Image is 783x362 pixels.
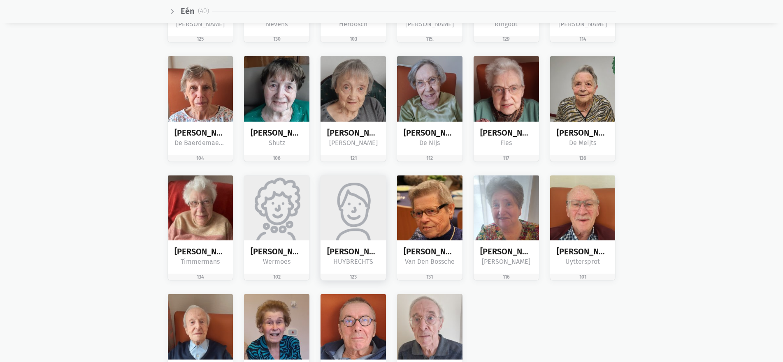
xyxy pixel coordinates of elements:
[251,247,303,256] div: [PERSON_NAME]
[321,294,386,360] img: bewoner afbeelding
[174,138,227,148] div: De Baerdemaeker
[480,19,532,30] div: Ringoot
[244,36,309,42] div: 130
[327,247,379,256] div: [PERSON_NAME]
[557,19,609,30] div: [PERSON_NAME]
[244,56,309,122] img: bewoner afbeelding
[244,274,309,280] div: 102
[321,175,386,241] img: bewoner afbeelding
[550,56,616,122] img: bewoner afbeelding
[168,56,233,122] img: bewoner afbeelding
[550,56,616,161] a: bewoner afbeelding [PERSON_NAME] De Meijts 136
[480,256,532,267] div: [PERSON_NAME]
[557,128,609,138] div: [PERSON_NAME]
[557,247,609,256] div: [PERSON_NAME]
[251,138,303,148] div: Shutz
[244,175,309,241] img: bewoner afbeelding
[397,36,462,42] div: 115.
[244,56,310,161] a: bewoner afbeelding [PERSON_NAME] Shutz 106
[321,36,386,42] div: 103
[397,294,462,360] img: bewoner afbeelding
[174,128,227,138] div: [PERSON_NAME]
[474,175,539,241] img: bewoner afbeelding
[168,274,233,280] div: 134
[174,256,227,267] div: Timmermans
[167,7,209,16] a: chevron_right Eén(40)
[397,155,462,161] div: 112
[480,247,532,256] div: [PERSON_NAME]
[168,36,233,42] div: 125
[474,155,539,161] div: 117
[168,175,233,241] img: bewoner afbeelding
[321,155,386,161] div: 121
[397,56,463,161] a: bewoner afbeelding [PERSON_NAME] De Nijs 112
[321,274,386,280] div: 123
[327,138,379,148] div: [PERSON_NAME]
[473,56,539,161] a: bewoner afbeelding [PERSON_NAME] Fies 117
[251,256,303,267] div: Wermoes
[251,128,303,138] div: [PERSON_NAME]
[550,36,616,42] div: 114
[550,175,616,281] a: bewoner afbeelding [PERSON_NAME] Uyttersprot 101
[397,56,462,122] img: bewoner afbeelding
[327,19,379,30] div: Herbosch
[244,155,309,161] div: 106
[404,256,456,267] div: Van Den Bossche
[327,128,379,138] div: [PERSON_NAME]
[474,56,539,122] img: bewoner afbeelding
[473,175,539,281] a: bewoner afbeelding [PERSON_NAME] [PERSON_NAME] 116
[404,247,456,256] div: [PERSON_NAME]
[174,247,227,256] div: [PERSON_NAME]
[550,175,616,241] img: bewoner afbeelding
[404,138,456,148] div: De Nijs
[320,56,386,161] a: bewoner afbeelding [PERSON_NAME] [PERSON_NAME] 121
[167,175,234,281] a: bewoner afbeelding [PERSON_NAME] Timmermans 134
[550,155,616,161] div: 136
[550,274,616,280] div: 101
[321,56,386,122] img: bewoner afbeelding
[404,128,456,138] div: [PERSON_NAME]
[557,256,609,267] div: Uyttersprot
[167,56,234,161] a: bewoner afbeelding [PERSON_NAME] De Baerdemaeker 104
[174,19,227,30] div: [PERSON_NAME]
[474,274,539,280] div: 116
[327,256,379,267] div: HUYBRECHTS
[404,19,456,30] div: [PERSON_NAME]
[244,294,309,360] img: bewoner afbeelding
[198,8,209,15] small: (40)
[480,128,532,138] div: [PERSON_NAME]
[244,175,310,281] a: bewoner afbeelding [PERSON_NAME] Wermoes 102
[480,138,532,148] div: Fies
[167,7,177,16] i: chevron_right
[251,19,303,30] div: Nevens
[397,274,462,280] div: 131
[397,175,462,241] img: bewoner afbeelding
[168,294,233,360] img: bewoner afbeelding
[168,155,233,161] div: 104
[397,175,463,281] a: bewoner afbeelding [PERSON_NAME] Van Den Bossche 131
[320,175,386,281] a: bewoner afbeelding [PERSON_NAME] HUYBRECHTS 123
[557,138,609,148] div: De Meijts
[474,36,539,42] div: 129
